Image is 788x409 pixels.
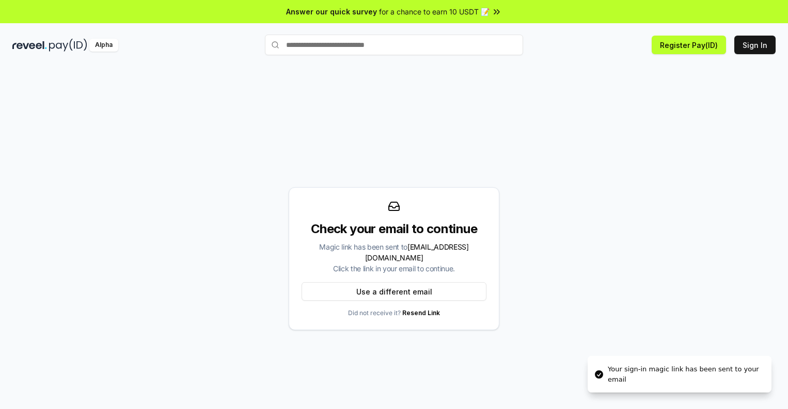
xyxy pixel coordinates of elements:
[49,39,87,52] img: pay_id
[348,309,440,317] p: Did not receive it?
[365,242,469,262] span: [EMAIL_ADDRESS][DOMAIN_NAME]
[608,364,763,384] div: Your sign-in magic link has been sent to your email
[89,39,118,52] div: Alpha
[286,6,377,17] span: Answer our quick survey
[652,36,726,54] button: Register Pay(ID)
[402,309,440,317] a: Resend Link
[379,6,490,17] span: for a chance to earn 10 USDT 📝
[302,221,486,237] div: Check your email to continue
[302,282,486,301] button: Use a different email
[302,241,486,274] div: Magic link has been sent to Click the link in your email to continue.
[734,36,776,54] button: Sign In
[12,39,47,52] img: reveel_dark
